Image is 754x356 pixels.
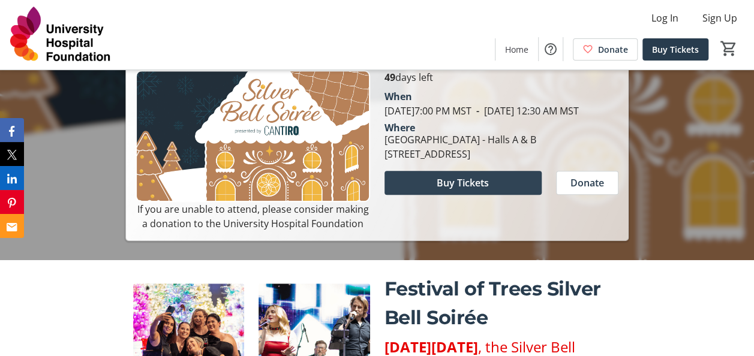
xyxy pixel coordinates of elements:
[505,43,528,56] span: Home
[384,89,412,104] div: When
[384,71,395,84] span: 49
[471,104,484,117] span: -
[539,37,563,61] button: Help
[642,8,688,28] button: Log In
[556,171,618,195] button: Donate
[598,43,628,56] span: Donate
[384,147,536,161] div: [STREET_ADDRESS]
[384,132,536,147] div: [GEOGRAPHIC_DATA] - Halls A & B
[573,38,638,61] a: Donate
[652,43,699,56] span: Buy Tickets
[718,38,740,59] button: Cart
[702,11,737,25] span: Sign Up
[693,8,747,28] button: Sign Up
[7,5,114,65] img: University Hospital Foundation's Logo
[570,176,604,190] span: Donate
[384,70,618,85] p: days left
[384,104,471,117] span: [DATE] 7:00 PM MST
[437,176,489,190] span: Buy Tickets
[384,123,415,132] div: Where
[136,202,370,231] p: If you are unable to attend, please consider making a donation to the University Hospital Foundation
[136,70,370,201] img: Campaign CTA Media Photo
[384,274,621,332] p: Festival of Trees Silver Bell Soirée
[471,104,579,117] span: [DATE] 12:30 AM MST
[495,38,538,61] a: Home
[384,171,542,195] button: Buy Tickets
[642,38,708,61] a: Buy Tickets
[651,11,678,25] span: Log In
